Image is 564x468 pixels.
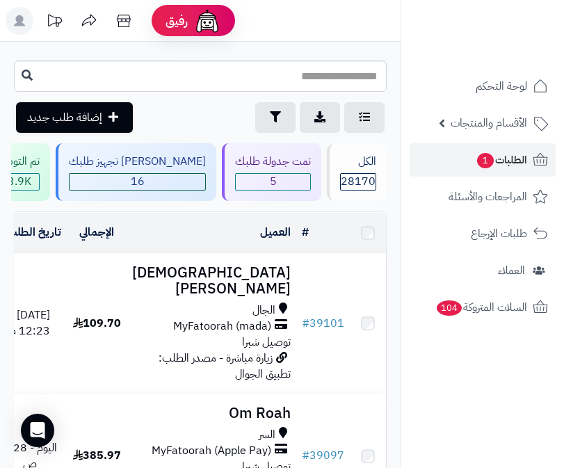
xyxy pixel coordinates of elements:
[242,334,291,350] span: توصيل شبرا
[469,37,551,66] img: logo-2.png
[219,143,324,201] a: تمت جدولة طلبك 5
[302,447,309,464] span: #
[302,224,309,241] a: #
[132,405,291,421] h3: Om Roah
[302,315,309,332] span: #
[498,261,525,280] span: العملاء
[37,7,72,38] a: تحديثات المنصة
[410,70,556,103] a: لوحة التحكم
[193,7,221,35] img: ai-face.png
[410,217,556,250] a: طلبات الإرجاع
[166,13,188,29] span: رفيق
[260,224,291,241] a: العميل
[324,143,389,201] a: الكل28170
[70,174,205,190] span: 16
[10,307,50,339] span: [DATE] - 12:23 م
[152,443,271,459] span: MyFatoorah (Apple Pay)
[340,154,376,170] div: الكل
[476,150,527,170] span: الطلبات
[21,414,54,447] div: Open Intercom Messenger
[235,154,311,170] div: تمت جدولة طلبك
[451,113,527,133] span: الأقسام والمنتجات
[73,315,121,332] span: 109.70
[132,265,291,297] h3: [DEMOGRAPHIC_DATA][PERSON_NAME]
[449,187,527,207] span: المراجعات والأسئلة
[410,291,556,324] a: السلات المتروكة104
[410,143,556,177] a: الطلبات1
[69,154,206,170] div: [PERSON_NAME] تجهيز طلبك
[252,302,275,318] span: الجال
[259,427,275,443] span: السر
[16,102,133,133] a: إضافة طلب جديد
[341,174,376,190] span: 28170
[73,447,121,464] span: 385.97
[410,180,556,213] a: المراجعات والأسئلة
[27,109,102,126] span: إضافة طلب جديد
[302,315,344,332] a: #39101
[159,350,291,382] span: زيارة مباشرة - مصدر الطلب: تطبيق الجوال
[302,447,344,464] a: #39097
[236,174,310,190] span: 5
[173,318,271,334] span: MyFatoorah (mada)
[476,76,527,96] span: لوحة التحكم
[477,153,494,168] span: 1
[53,143,219,201] a: [PERSON_NAME] تجهيز طلبك 16
[79,224,114,241] a: الإجمالي
[437,300,462,316] span: 104
[410,254,556,287] a: العملاء
[471,224,527,243] span: طلبات الإرجاع
[435,298,527,317] span: السلات المتروكة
